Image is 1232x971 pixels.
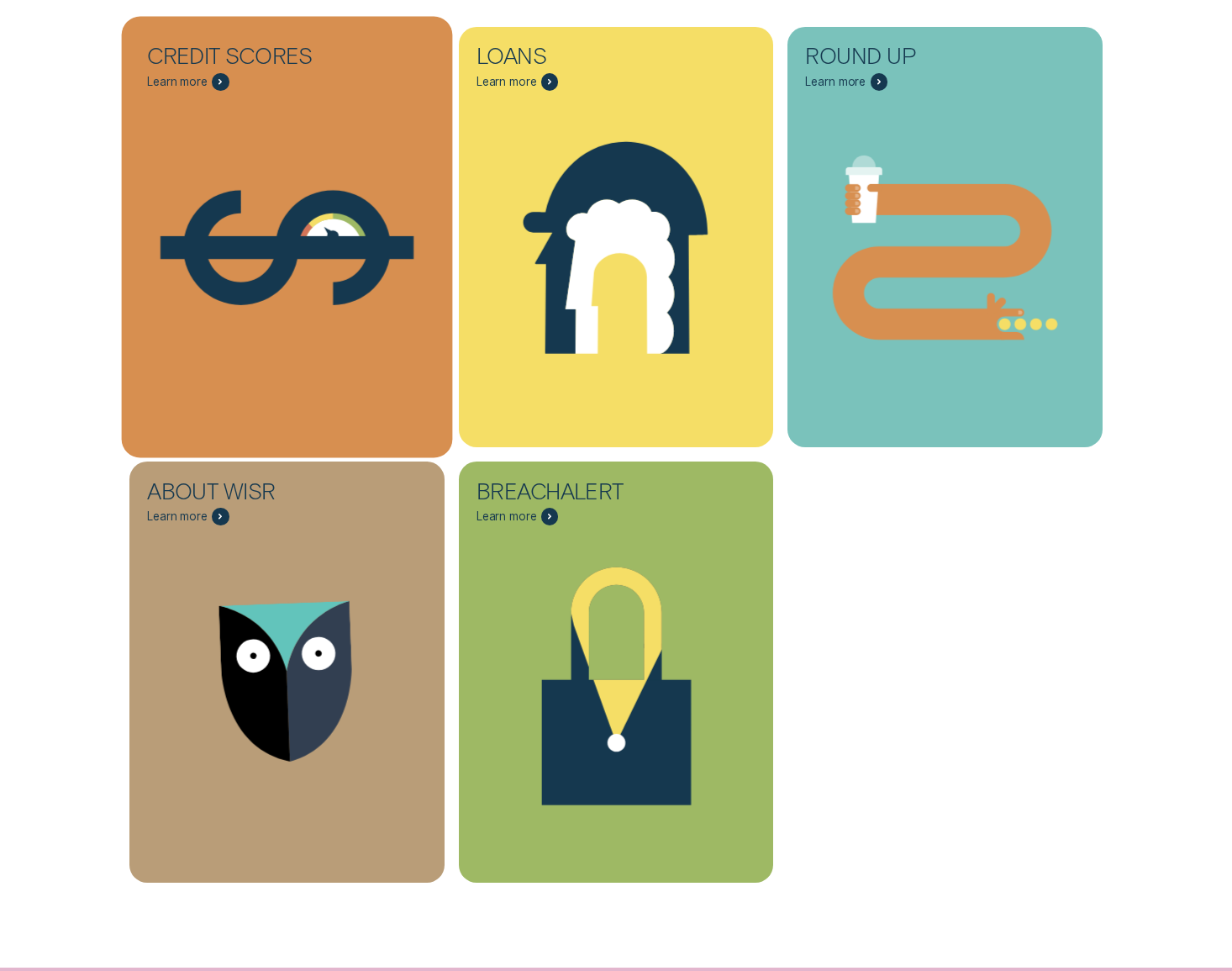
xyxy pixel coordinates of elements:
[805,75,866,89] span: Learn more
[129,27,445,468] a: Credit Scores - Learn more
[129,462,445,903] a: About Wisr - Learn more
[476,75,537,89] span: Learn more
[476,45,648,73] div: Loans
[147,480,319,509] div: About Wisr
[805,45,977,73] div: Round Up
[459,27,774,468] a: Loans - Learn more
[147,75,208,89] span: Learn more
[476,480,648,509] div: BreachAlert
[147,509,208,524] span: Learn more
[476,509,537,524] span: Learn more
[459,462,774,903] a: BreachAlert - Learn more
[147,45,319,73] div: Credit Scores
[787,27,1103,468] a: Round Up - Learn more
